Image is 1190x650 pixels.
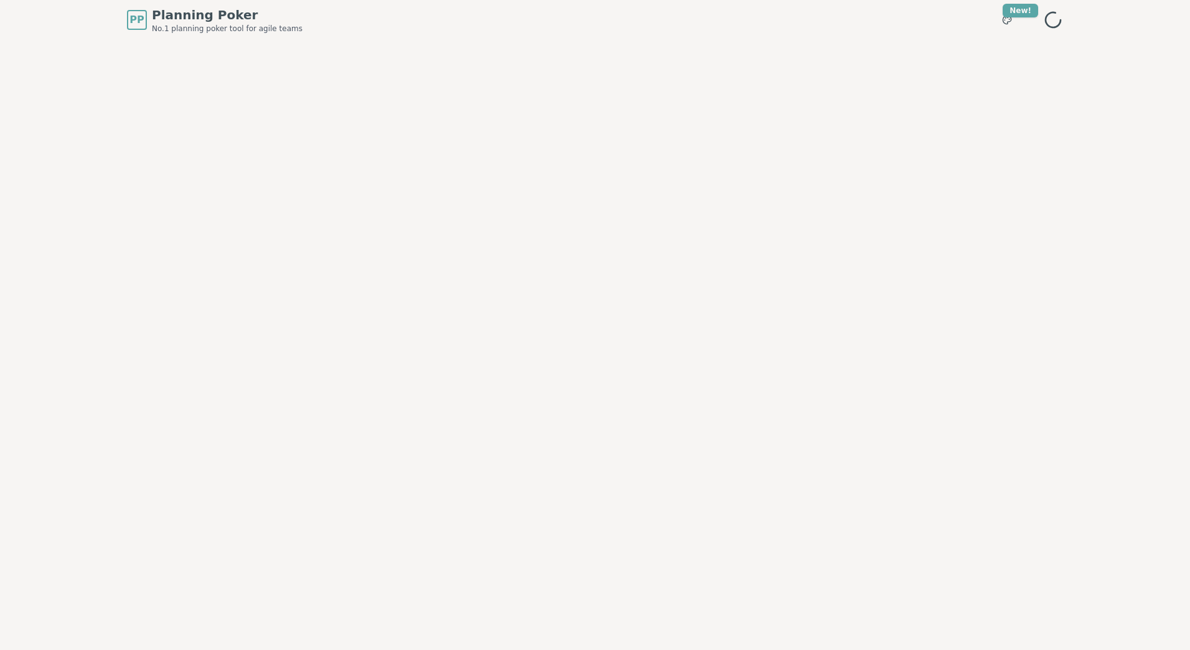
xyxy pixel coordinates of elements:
a: PPPlanning PokerNo.1 planning poker tool for agile teams [127,6,302,34]
span: No.1 planning poker tool for agile teams [152,24,302,34]
span: Planning Poker [152,6,302,24]
div: New! [1003,4,1038,17]
button: New! [996,9,1018,31]
span: PP [129,12,144,27]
